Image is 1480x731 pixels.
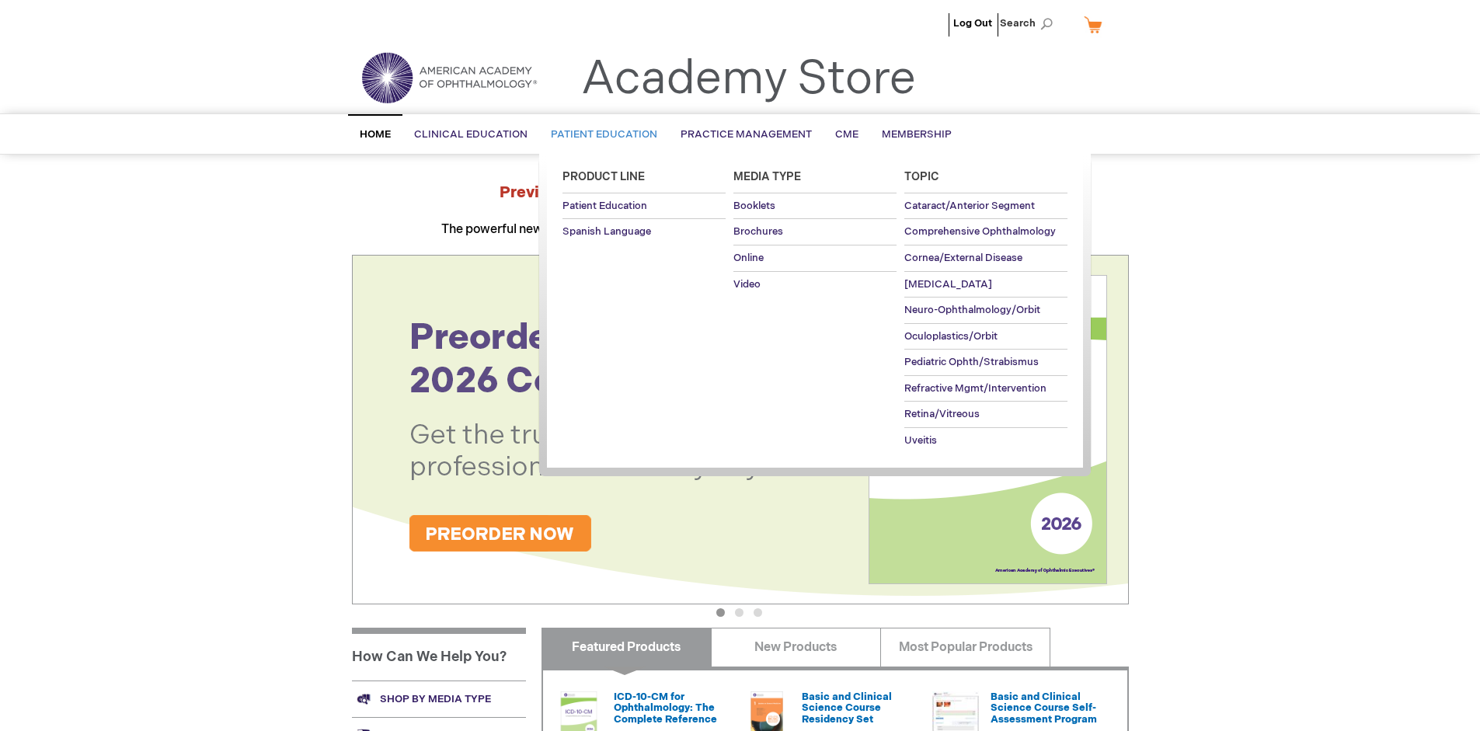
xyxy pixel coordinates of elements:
span: Uveitis [904,434,937,447]
span: Pediatric Ophth/Strabismus [904,356,1039,368]
strong: Preview the at AAO 2025 [500,183,980,202]
span: Media Type [733,170,801,183]
span: Booklets [733,200,775,212]
span: Comprehensive Ophthalmology [904,225,1056,238]
a: ICD-10-CM for Ophthalmology: The Complete Reference [614,691,717,726]
span: Product Line [562,170,645,183]
a: Academy Store [581,51,916,107]
button: 2 of 3 [735,608,743,617]
a: Most Popular Products [880,628,1050,667]
span: Brochures [733,225,783,238]
h1: How Can We Help You? [352,628,526,681]
span: Cataract/Anterior Segment [904,200,1035,212]
span: Spanish Language [562,225,651,238]
span: Retina/Vitreous [904,408,980,420]
span: Oculoplastics/Orbit [904,330,998,343]
span: Patient Education [562,200,647,212]
span: [MEDICAL_DATA] [904,278,992,291]
span: Membership [882,128,952,141]
span: Home [360,128,391,141]
span: Clinical Education [414,128,528,141]
span: Online [733,252,764,264]
button: 3 of 3 [754,608,762,617]
span: CME [835,128,858,141]
a: New Products [711,628,881,667]
span: Neuro-Ophthalmology/Orbit [904,304,1040,316]
a: Basic and Clinical Science Course Residency Set [802,691,892,726]
a: Basic and Clinical Science Course Self-Assessment Program [991,691,1097,726]
a: Shop by media type [352,681,526,717]
a: Featured Products [542,628,712,667]
span: Cornea/External Disease [904,252,1022,264]
a: Log Out [953,17,992,30]
span: Search [1000,8,1059,39]
span: Topic [904,170,939,183]
button: 1 of 3 [716,608,725,617]
span: Practice Management [681,128,812,141]
span: Refractive Mgmt/Intervention [904,382,1046,395]
span: Video [733,278,761,291]
span: Patient Education [551,128,657,141]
